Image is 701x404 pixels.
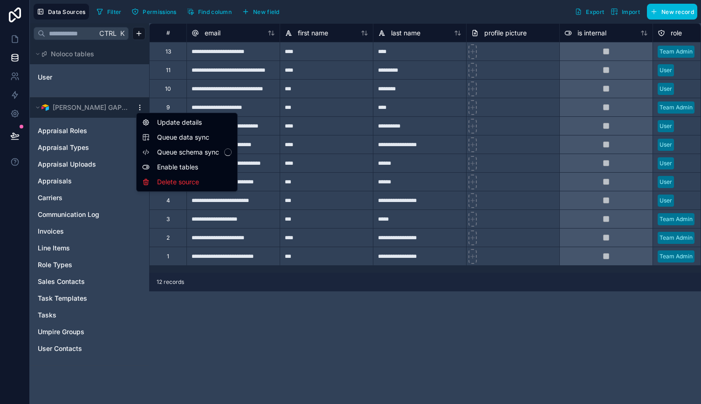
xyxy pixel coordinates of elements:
[138,160,235,175] div: Enable tables
[138,115,235,130] div: Update details
[157,133,224,142] span: Queue data sync
[157,148,224,157] span: Queue schema sync
[142,133,224,142] button: Queue data sync
[142,148,232,157] button: Queue schema sync
[138,175,235,189] div: Delete source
